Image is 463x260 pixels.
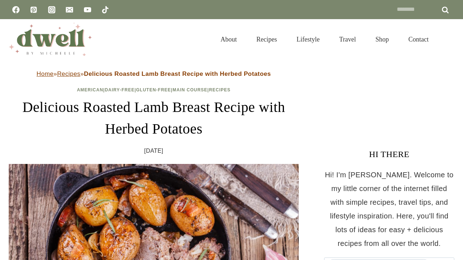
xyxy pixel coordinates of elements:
[26,3,41,17] a: Pinterest
[77,87,231,92] span: | | | |
[247,27,287,52] a: Recipes
[62,3,77,17] a: Email
[330,27,366,52] a: Travel
[9,23,92,56] img: DWELL by michelle
[9,3,23,17] a: Facebook
[80,3,95,17] a: YouTube
[84,70,271,77] strong: Delicious Roasted Lamb Breast Recipe with Herbed Potatoes
[37,70,54,77] a: Home
[287,27,330,52] a: Lifestyle
[442,33,454,45] button: View Search Form
[366,27,399,52] a: Shop
[324,168,454,250] p: Hi! I'm [PERSON_NAME]. Welcome to my little corner of the internet filled with simple recipes, tr...
[98,3,112,17] a: TikTok
[211,27,247,52] a: About
[44,3,59,17] a: Instagram
[57,70,80,77] a: Recipes
[211,27,438,52] nav: Primary Navigation
[136,87,171,92] a: Gluten-Free
[37,70,271,77] span: » »
[9,96,299,140] h1: Delicious Roasted Lamb Breast Recipe with Herbed Potatoes
[144,146,163,156] time: [DATE]
[77,87,103,92] a: American
[324,148,454,161] h3: HI THERE
[399,27,438,52] a: Contact
[105,87,135,92] a: Dairy-Free
[173,87,207,92] a: Main Course
[209,87,231,92] a: Recipes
